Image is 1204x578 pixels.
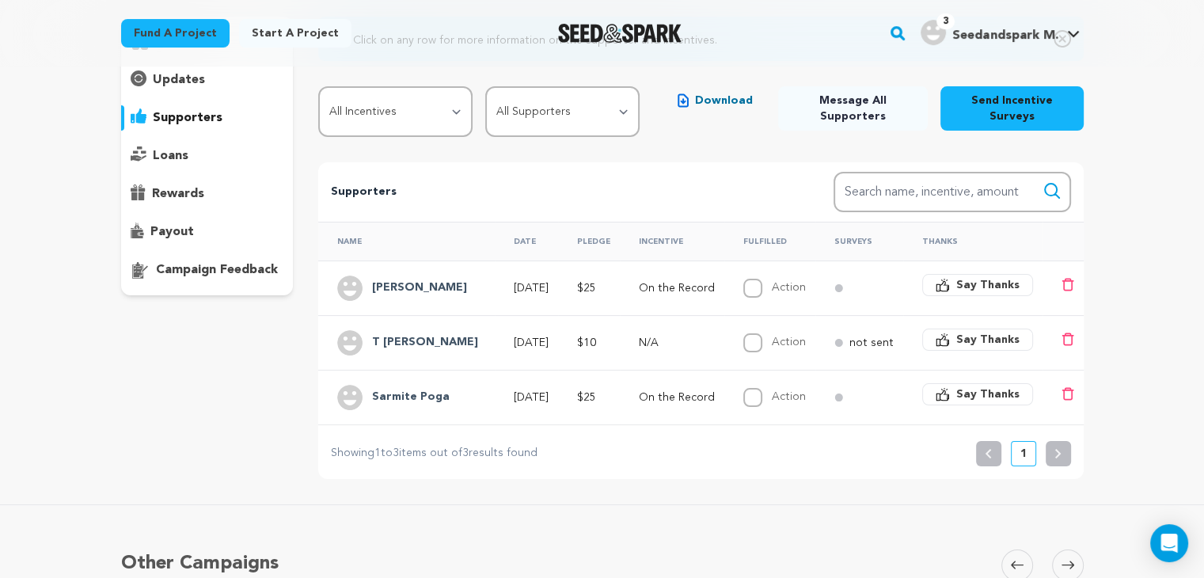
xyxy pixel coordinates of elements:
[620,222,724,260] th: Incentive
[639,390,715,405] p: On the Record
[156,260,278,279] p: campaign feedback
[791,93,914,124] span: Message All Supporters
[372,388,450,407] h4: Sarmite Poga
[239,19,351,48] a: Start a project
[917,17,1083,50] span: Seedandspark M.'s Profile
[577,392,596,403] span: $25
[956,332,1020,348] span: Say Thanks
[1011,441,1036,466] button: 1
[1020,446,1027,462] p: 1
[639,280,715,296] p: On the Record
[121,105,294,131] button: supporters
[153,70,205,89] p: updates
[921,20,946,45] img: user.png
[577,337,596,348] span: $10
[121,219,294,245] button: payout
[372,279,467,298] h4: R. Ogletree
[940,86,1084,131] button: Send Incentive Surveys
[665,86,765,115] button: Download
[462,447,469,458] span: 3
[121,257,294,283] button: campaign feedback
[121,549,279,578] h5: Other Campaigns
[639,335,715,351] p: N/A
[903,222,1043,260] th: Thanks
[558,24,682,43] img: Seed&Spark Logo Dark Mode
[558,24,682,43] a: Seed&Spark Homepage
[956,277,1020,293] span: Say Thanks
[772,391,806,402] label: Action
[724,222,815,260] th: Fulfilled
[331,183,782,202] p: Supporters
[337,276,363,301] img: user.png
[922,329,1033,351] button: Say Thanks
[834,172,1071,212] input: Search name, incentive, amount
[153,146,188,165] p: loans
[849,335,894,351] p: not sent
[772,282,806,293] label: Action
[337,330,363,356] img: user.png
[495,222,558,260] th: Date
[121,19,230,48] a: Fund a project
[121,143,294,169] button: loans
[922,274,1033,296] button: Say Thanks
[778,86,927,131] button: Message All Supporters
[150,222,194,241] p: payout
[577,283,596,294] span: $25
[956,386,1020,402] span: Say Thanks
[695,93,753,108] span: Download
[318,222,494,260] th: Name
[936,13,955,29] span: 3
[152,184,204,203] p: rewards
[1150,524,1188,562] div: Open Intercom Messenger
[121,181,294,207] button: rewards
[337,385,363,410] img: user.png
[153,108,222,127] p: supporters
[772,337,806,348] label: Action
[558,222,620,260] th: Pledge
[372,333,478,352] h4: T Ogletree
[921,20,1058,45] div: Seedandspark M.'s Profile
[331,444,537,463] p: Showing to items out of results found
[917,17,1083,45] a: Seedandspark M.'s Profile
[922,383,1033,405] button: Say Thanks
[514,390,549,405] p: [DATE]
[393,447,399,458] span: 3
[374,447,381,458] span: 1
[514,280,549,296] p: [DATE]
[952,29,1058,42] span: Seedandspark M.
[514,335,549,351] p: [DATE]
[121,67,294,93] button: updates
[815,222,903,260] th: Surveys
